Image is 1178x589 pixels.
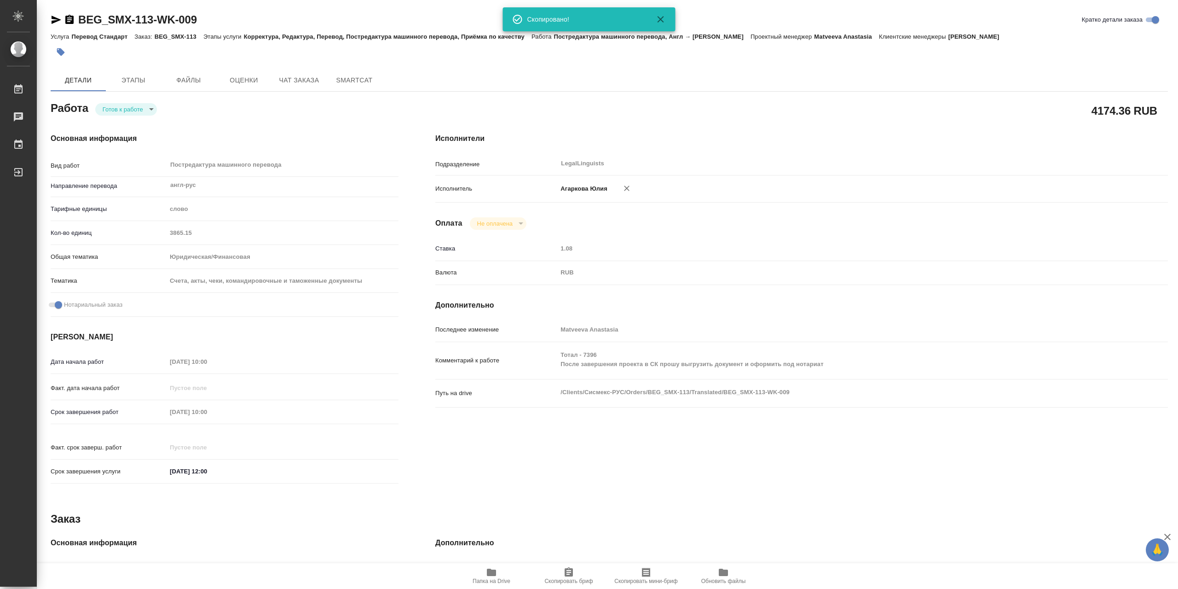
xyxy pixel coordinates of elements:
[435,325,557,334] p: Последнее изменение
[557,385,1107,400] textarea: /Clients/Сисмекс-РУС/Orders/BEG_SMX-113/Translated/BEG_SMX-113-WK-009
[470,217,526,230] div: Готов к работе
[435,300,1168,311] h4: Дополнительно
[544,578,593,584] span: Скопировать бриф
[1149,540,1165,560] span: 🙏
[167,355,247,368] input: Пустое поле
[203,33,244,40] p: Этапы услуги
[435,356,557,365] p: Комментарий к работе
[167,465,247,478] input: ✎ Введи что-нибудь
[473,578,510,584] span: Папка на Drive
[167,273,398,289] div: Счета, акты, чеки, командировочные и таможенные документы
[435,133,1168,144] h4: Исполнители
[51,537,398,548] h4: Основная информация
[134,33,154,40] p: Заказ:
[222,75,266,86] span: Оценки
[1091,103,1157,118] h2: 4174.36 RUB
[167,249,398,265] div: Юридическая/Финансовая
[948,33,1006,40] p: [PERSON_NAME]
[64,300,122,309] span: Нотариальный заказ
[51,42,71,62] button: Добавить тэг
[51,357,167,367] p: Дата начала работ
[701,578,746,584] span: Обновить файлы
[51,181,167,191] p: Направление перевода
[244,33,531,40] p: Корректура, Редактура, Перевод, Постредактура машинного перевода, Приёмка по качеству
[650,14,672,25] button: Закрыть
[453,563,530,589] button: Папка на Drive
[51,228,167,238] p: Кол-во единиц
[167,201,398,217] div: слово
[78,13,197,26] a: BEG_SMX-113-WK-009
[435,537,1168,548] h4: Дополнительно
[167,561,398,574] input: Пустое поле
[51,443,167,452] p: Факт. срок заверш. работ
[814,33,879,40] p: Matveeva Anastasia
[617,178,637,198] button: Удалить исполнителя
[1146,538,1169,561] button: 🙏
[167,226,398,239] input: Пустое поле
[557,265,1107,280] div: RUB
[64,14,75,25] button: Скопировать ссылку
[554,33,751,40] p: Постредактура машинного перевода, Англ → [PERSON_NAME]
[51,133,398,144] h4: Основная информация
[155,33,203,40] p: BEG_SMX-113
[71,33,134,40] p: Перевод Стандарт
[51,467,167,476] p: Срок завершения услуги
[557,242,1107,255] input: Пустое поле
[51,332,398,343] h4: [PERSON_NAME]
[167,405,247,419] input: Пустое поле
[879,33,948,40] p: Клиентские менеджеры
[51,161,167,170] p: Вид работ
[557,323,1107,336] input: Пустое поле
[557,184,607,193] p: Агаркова Юлия
[51,512,81,526] h2: Заказ
[1082,15,1143,24] span: Кратко детали заказа
[557,347,1107,372] textarea: Тотал - 7396 После завершения проекта в СК прошу выгрузить документ и оформить под нотариат
[51,384,167,393] p: Факт. дата начала работ
[51,99,88,116] h2: Работа
[51,408,167,417] p: Срок завершения работ
[751,33,814,40] p: Проектный менеджер
[277,75,321,86] span: Чат заказа
[51,14,62,25] button: Скопировать ссылку для ЯМессенджера
[167,381,247,395] input: Пустое поле
[435,218,462,229] h4: Оплата
[435,268,557,277] p: Валюта
[51,204,167,214] p: Тарифные единицы
[614,578,677,584] span: Скопировать мини-бриф
[56,75,100,86] span: Детали
[95,103,157,116] div: Готов к работе
[435,244,557,253] p: Ставка
[332,75,376,86] span: SmartCat
[51,252,167,262] p: Общая тематика
[435,184,557,193] p: Исполнитель
[435,160,557,169] p: Подразделение
[51,276,167,286] p: Тематика
[474,220,515,227] button: Не оплачена
[435,389,557,398] p: Путь на drive
[51,33,71,40] p: Услуга
[111,75,156,86] span: Этапы
[557,561,1107,574] input: Пустое поле
[167,75,211,86] span: Файлы
[527,15,642,24] div: Скопировано!
[685,563,762,589] button: Обновить файлы
[167,441,247,454] input: Пустое поле
[100,105,146,113] button: Готов к работе
[531,33,554,40] p: Работа
[607,563,685,589] button: Скопировать мини-бриф
[530,563,607,589] button: Скопировать бриф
